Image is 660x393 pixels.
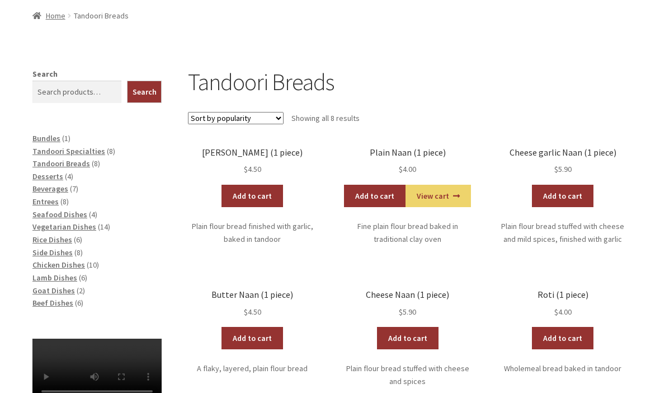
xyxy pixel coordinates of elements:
[94,158,98,169] span: 8
[343,147,472,176] a: Plain Naan (1 piece) $4.00
[76,235,80,245] span: 6
[63,196,67,207] span: 8
[188,147,317,176] a: [PERSON_NAME] (1 piece) $4.50
[77,247,81,258] span: 8
[32,184,68,194] a: Beverages
[32,298,73,308] a: Beef Dishes
[188,289,317,318] a: Butter Naan (1 piece) $4.50
[32,235,72,245] a: Rice Dishes
[399,307,403,317] span: $
[244,307,248,317] span: $
[221,327,283,349] a: Add to cart: “Butter Naan (1 piece)”
[32,81,121,103] input: Search products…
[343,289,472,300] h2: Cheese Naan (1 piece)
[188,289,317,300] h2: Butter Naan (1 piece)
[32,146,105,156] a: Tandoori Specialties
[406,185,471,207] a: View cart
[498,147,628,158] h2: Cheese garlic Naan (1 piece)
[399,164,416,174] bdi: 4.00
[221,185,283,207] a: Add to cart: “Garlic Naan (1 piece)”
[65,10,74,22] span: /
[67,171,71,181] span: 4
[532,185,593,207] a: Add to cart: “Cheese garlic Naan (1 piece)”
[32,69,58,79] label: Search
[100,222,108,232] span: 14
[554,164,558,174] span: $
[244,307,261,317] bdi: 4.50
[188,147,317,158] h2: [PERSON_NAME] (1 piece)
[32,247,73,258] a: Side Dishes
[498,289,628,300] h2: Roti (1 piece)
[554,164,572,174] bdi: 5.90
[532,327,593,349] a: Add to cart: “Roti (1 piece)”
[377,327,439,349] a: Add to cart: “Cheese Naan (1 piece)”
[32,209,87,219] a: Seafood Dishes
[32,286,75,296] a: Goat Dishes
[32,222,96,232] a: Vegetarian Dishes
[554,307,558,317] span: $
[188,362,317,375] p: A flaky, layered, plain flour bread
[244,164,261,174] bdi: 4.50
[32,260,85,270] a: Chicken Dishes
[32,273,77,283] a: Lamb Dishes
[109,146,113,156] span: 8
[244,164,248,174] span: $
[91,209,95,219] span: 4
[344,185,406,207] a: Add to cart: “Plain Naan (1 piece)”
[399,164,403,174] span: $
[32,10,628,22] nav: breadcrumbs
[127,81,162,103] button: Search
[399,307,416,317] bdi: 5.90
[343,362,472,387] p: Plain flour bread stuffed with cheese and spices
[32,171,63,181] a: Desserts
[32,196,59,207] a: Entrees
[498,289,628,318] a: Roti (1 piece) $4.00
[343,220,472,245] p: Fine plain flour bread baked in traditional clay oven
[188,68,628,96] h1: Tandoori Breads
[79,286,83,296] span: 2
[498,220,628,245] p: Plain flour bread stuffed with cheese and mild spices, finished with garlic
[343,289,472,318] a: Cheese Naan (1 piece) $5.90
[291,109,360,127] p: Showing all 8 results
[188,220,317,245] p: Plain flour bread finished with garlic, baked in tandoor
[498,147,628,176] a: Cheese garlic Naan (1 piece) $5.90
[554,307,572,317] bdi: 4.00
[32,133,60,143] a: Bundles
[72,184,76,194] span: 7
[77,298,81,308] span: 6
[89,260,97,270] span: 10
[32,158,90,169] a: Tandoori Breads
[81,273,85,283] span: 6
[64,133,68,143] span: 1
[343,147,472,158] h2: Plain Naan (1 piece)
[188,112,284,124] select: Shop order
[498,362,628,375] p: Wholemeal bread baked in tandoor
[32,11,65,21] a: Home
